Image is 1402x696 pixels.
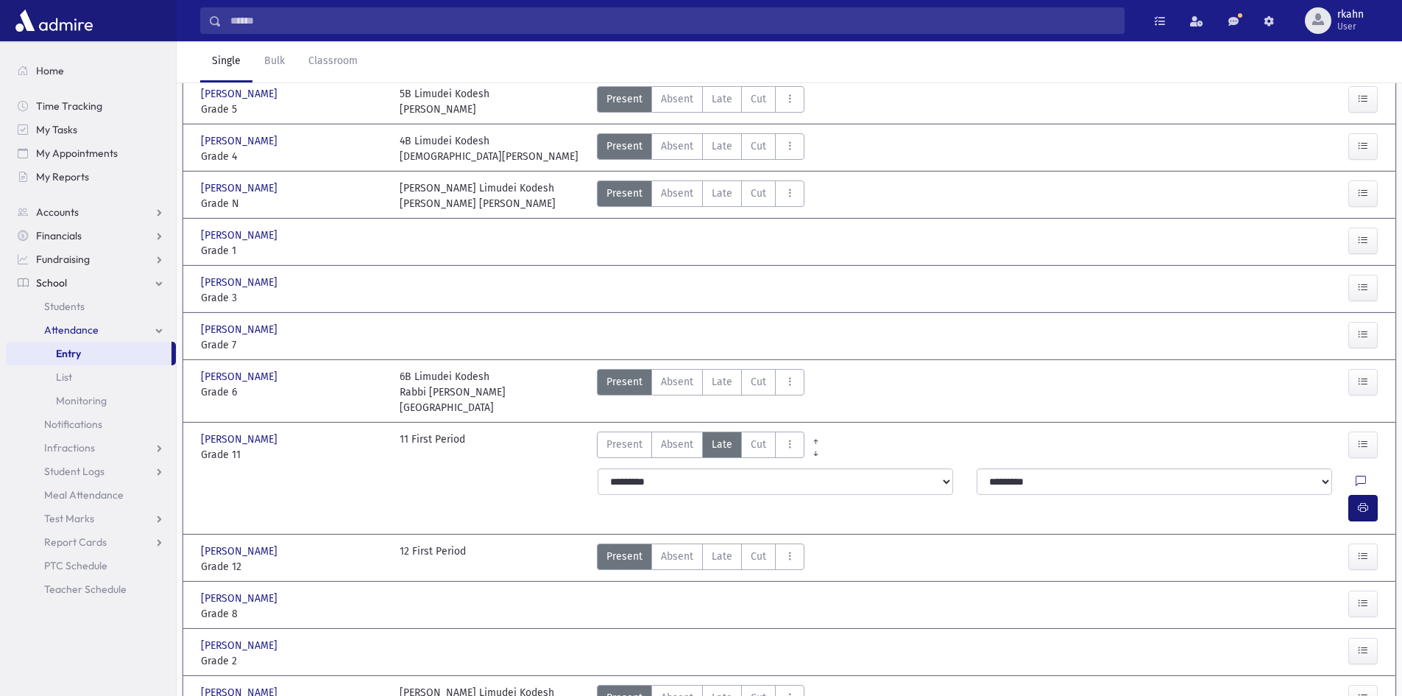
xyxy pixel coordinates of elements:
span: List [56,370,72,384]
span: Grade 5 [201,102,385,117]
span: Grade 7 [201,337,385,353]
span: [PERSON_NAME] [201,544,280,559]
span: Grade 2 [201,653,385,669]
span: Cut [751,549,766,564]
span: Time Tracking [36,99,102,113]
span: User [1337,21,1364,32]
div: 5B Limudei Kodesh [PERSON_NAME] [400,86,489,117]
span: Absent [661,549,693,564]
span: Present [606,549,642,564]
a: Single [200,41,252,82]
span: Present [606,138,642,154]
a: Report Cards [6,530,176,554]
a: School [6,271,176,295]
a: Home [6,59,176,82]
span: Test Marks [44,512,94,525]
span: Accounts [36,205,79,219]
a: Student Logs [6,460,176,483]
span: [PERSON_NAME] [201,180,280,196]
a: Fundraising [6,247,176,271]
span: [PERSON_NAME] [201,275,280,290]
span: Cut [751,91,766,107]
span: My Appointments [36,147,118,160]
span: Absent [661,374,693,390]
a: My Reports [6,165,176,189]
div: 4B Limudei Kodesh [DEMOGRAPHIC_DATA][PERSON_NAME] [400,133,578,164]
span: Grade 4 [201,149,385,164]
span: Absent [661,91,693,107]
a: Students [6,295,176,318]
span: Present [606,437,642,452]
a: My Appointments [6,141,176,165]
a: Test Marks [6,507,176,530]
span: [PERSON_NAME] [201,369,280,384]
a: Bulk [252,41,297,82]
span: Absent [661,437,693,452]
input: Search [222,7,1124,34]
span: Attendance [44,323,99,337]
a: Time Tracking [6,94,176,118]
span: Monitoring [56,394,107,407]
span: Students [44,300,85,313]
a: Infractions [6,436,176,460]
span: Cut [751,374,766,390]
span: [PERSON_NAME] [201,638,280,653]
span: Late [712,138,732,154]
span: [PERSON_NAME] [201,591,280,606]
span: Late [712,549,732,564]
a: PTC Schedule [6,554,176,577]
span: Present [606,91,642,107]
div: AttTypes [597,369,804,415]
a: Teacher Schedule [6,577,176,601]
div: [PERSON_NAME] Limudei Kodesh [PERSON_NAME] [PERSON_NAME] [400,180,556,211]
span: Late [712,437,732,452]
div: 12 First Period [400,544,466,574]
span: Student Logs [44,465,105,478]
span: Late [712,91,732,107]
span: Notifications [44,418,102,431]
div: 11 First Period [400,432,465,463]
span: rkahn [1337,9,1364,21]
span: Grade N [201,196,385,211]
span: Late [712,374,732,390]
div: AttTypes [597,86,804,117]
span: [PERSON_NAME] [201,322,280,337]
a: List [6,365,176,389]
span: Meal Attendance [44,488,124,502]
span: Present [606,374,642,390]
span: Absent [661,186,693,201]
a: My Tasks [6,118,176,141]
img: AdmirePro [12,6,96,35]
span: Grade 1 [201,243,385,259]
span: Report Cards [44,535,107,549]
span: Teacher Schedule [44,583,127,596]
span: My Reports [36,170,89,183]
span: Absent [661,138,693,154]
a: Monitoring [6,389,176,412]
div: AttTypes [597,180,804,211]
div: AttTypes [597,432,804,463]
span: My Tasks [36,123,77,136]
span: [PERSON_NAME] [201,133,280,149]
span: Financials [36,229,82,242]
a: Classroom [297,41,369,82]
span: PTC Schedule [44,559,107,572]
span: Present [606,186,642,201]
span: Fundraising [36,253,90,266]
div: 6B Limudei Kodesh Rabbi [PERSON_NAME][GEOGRAPHIC_DATA] [400,369,584,415]
a: Accounts [6,200,176,224]
a: Attendance [6,318,176,342]
span: Grade 11 [201,447,385,463]
a: Notifications [6,412,176,436]
span: [PERSON_NAME] [201,228,280,243]
span: [PERSON_NAME] [201,86,280,102]
div: AttTypes [597,133,804,164]
span: Late [712,186,732,201]
span: [PERSON_NAME] [201,432,280,447]
span: Home [36,64,64,77]
span: Cut [751,437,766,452]
a: Financials [6,224,176,247]
span: Infractions [44,441,95,454]
span: Grade 6 [201,384,385,400]
span: Cut [751,186,766,201]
